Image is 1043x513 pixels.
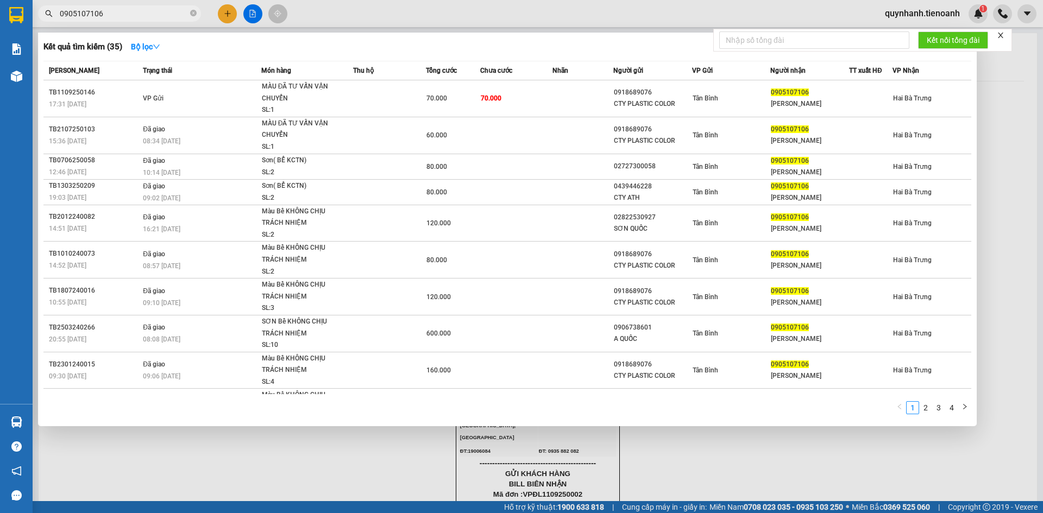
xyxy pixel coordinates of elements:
span: 160.000 [426,366,451,374]
span: 17:31 [DATE] [49,100,86,108]
div: TB2107250103 [49,124,140,135]
span: Hai Bà Trưng [893,330,932,337]
div: CTY PLASTIC COLOR [614,297,692,308]
span: Tân Bình [693,94,718,102]
li: 3 [932,401,945,414]
span: 16:09:23 [DATE] [63,63,127,72]
div: TB2012240082 [49,211,140,223]
div: SƠN Bể KHÔNG CHỊU TRÁCH NHIỆM [262,316,343,339]
a: 3 [933,402,945,414]
span: 09:02 [DATE] [143,194,180,202]
button: Kết nối tổng đài [918,31,988,49]
a: 2 [920,402,932,414]
span: 0905107106 [771,360,809,368]
span: Đã giao [143,360,165,368]
span: 600.000 [426,330,451,337]
div: MÀU ĐÃ TƯ VẤN VẬN CHUYỂN [262,118,343,141]
span: 09:10 [DATE] [143,299,180,307]
span: 70.000 [481,94,501,102]
img: warehouse-icon [11,416,22,428]
span: 10:55 [DATE] [49,299,86,306]
div: [PERSON_NAME] [771,333,849,345]
span: 0905107106 [771,125,809,133]
span: 08:34 [DATE] [143,137,180,145]
div: [PERSON_NAME] [771,223,849,235]
li: Next Page [958,401,971,414]
span: Đã giao [143,125,165,133]
span: 0905107106 [771,88,809,96]
div: SL: 10 [262,339,343,351]
div: CTY PLASTIC COLOR [614,260,692,271]
span: Đã giao [143,250,165,258]
a: 4 [946,402,958,414]
a: 1 [907,402,919,414]
div: [PERSON_NAME] [771,370,849,382]
span: 09:06 [DATE] [143,372,180,380]
button: right [958,401,971,414]
div: A QUỐC [614,333,692,345]
span: 08:57 [DATE] [143,262,180,270]
div: 0918689076 [614,359,692,370]
span: Tân Bình [693,293,718,301]
span: Tổng cước [426,67,457,74]
div: TB2301240015 [49,359,140,370]
span: 0905107106 [771,287,809,295]
div: TB1010240073 [49,248,140,259]
div: 0918689076 [614,124,692,135]
div: TB1807240016 [49,285,140,296]
div: SL: 2 [262,192,343,204]
span: Gửi: [53,6,159,29]
div: [PERSON_NAME] [771,98,849,110]
span: Tân Bình [693,131,718,139]
div: Màu Bể KHÔNG CHỊU TRÁCH NHIỆM [262,353,343,376]
div: Sơn( BỂ KCTN) [262,180,343,192]
span: 20:55 [DATE] [49,335,86,343]
span: 0905107106 [771,213,809,221]
h3: Kết quả tìm kiếm ( 35 ) [43,41,122,53]
span: Hai Bà Trưng [893,163,932,170]
div: CTY PLASTIC COLOR [614,370,692,382]
span: search [45,10,53,17]
div: [PERSON_NAME] [771,135,849,147]
span: chị Cúc - 0834203565 [53,32,139,41]
input: Tìm tên, số ĐT hoặc mã đơn [60,8,188,20]
div: SƠN QUỐC [614,223,692,235]
div: TB2503240266 [49,322,140,333]
span: Người nhận [770,67,806,74]
button: left [893,401,906,414]
span: close [997,31,1004,39]
span: down [153,43,160,50]
span: VP Gửi [143,94,164,102]
span: Tân Bình [693,219,718,227]
div: Màu Bể KHÔNG CHỊU TRÁCH NHIỆM [262,389,343,413]
span: Đã giao [143,157,165,164]
span: 70.000 [426,94,447,102]
span: Hai Bà Trưng [893,256,932,264]
li: Previous Page [893,401,906,414]
span: 12:46 [DATE] [49,168,86,176]
span: 60.000 [426,131,447,139]
div: 0439446228 [614,181,692,192]
span: Chưa cước [480,67,512,74]
div: SL: 1 [262,141,343,153]
span: notification [11,466,22,476]
div: Màu Bể KHÔNG CHỊU TRÁCH NHIỆM [262,242,343,265]
strong: Bộ lọc [131,42,160,51]
span: Đã giao [143,213,165,221]
span: 0905107106 [771,250,809,258]
div: SL: 4 [262,376,343,388]
strong: Nhận: [16,79,137,137]
div: 02727300058 [614,161,692,172]
span: Trạng thái [143,67,172,74]
div: CTY PLASTIC COLOR [614,135,692,147]
span: 0905107106 [771,324,809,331]
span: VP Gửi [692,67,713,74]
button: Bộ lọcdown [122,38,169,55]
div: SL: 2 [262,167,343,179]
span: Tân Bình [693,188,718,196]
div: MÀU ĐÃ TƯ VẤN VẬN CHUYỂN [262,81,343,104]
img: warehouse-icon [11,71,22,82]
span: Tân Bình [693,256,718,264]
div: TB0706250058 [49,155,140,166]
div: [PERSON_NAME] [771,260,849,271]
